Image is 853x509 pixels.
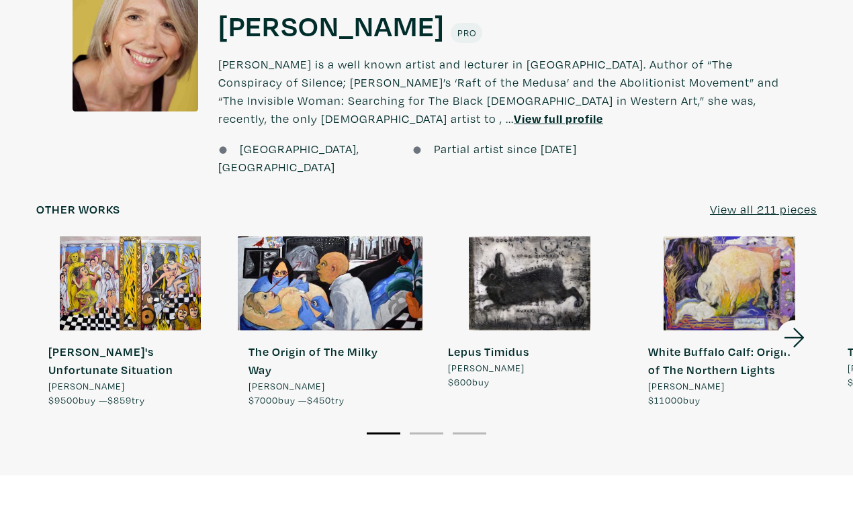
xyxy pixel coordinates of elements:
[453,432,486,434] button: 3 of 3
[710,201,817,217] u: View all 211 pieces
[434,141,577,156] span: Partial artist since [DATE]
[36,236,224,408] a: [PERSON_NAME]'s Unfortunate Situation [PERSON_NAME] $9500buy —$859try
[457,26,476,39] span: Pro
[48,379,125,394] span: [PERSON_NAME]
[48,344,173,377] strong: [PERSON_NAME]'s Unfortunate Situation
[249,344,378,377] strong: The Origin of The Milky Way
[710,200,817,218] a: View all 211 pieces
[636,236,824,408] a: White Buffalo Calf: Origin of The Northern Lights [PERSON_NAME] $11000buy
[48,394,145,406] span: buy — try
[448,344,529,359] strong: Lepus Timidus
[367,432,400,434] button: 1 of 3
[436,236,624,389] a: Lepus Timidus [PERSON_NAME] $600buy
[218,7,445,43] a: [PERSON_NAME]
[36,202,120,217] h6: Other works
[107,394,132,406] span: $859
[514,111,603,126] a: View full profile
[218,141,359,175] span: [GEOGRAPHIC_DATA], [GEOGRAPHIC_DATA]
[448,361,525,375] span: [PERSON_NAME]
[307,394,331,406] span: $450
[249,394,345,406] span: buy — try
[249,394,278,406] span: $7000
[410,432,443,434] button: 2 of 3
[218,43,780,140] p: [PERSON_NAME] is a well known artist and lecturer in [GEOGRAPHIC_DATA]. Author of “The Conspiracy...
[236,236,424,408] a: The Origin of The Milky Way [PERSON_NAME] $7000buy —$450try
[648,394,683,406] span: $11000
[448,375,490,388] span: buy
[648,394,701,406] span: buy
[48,394,79,406] span: $9500
[648,379,725,394] span: [PERSON_NAME]
[648,344,791,377] strong: White Buffalo Calf: Origin of The Northern Lights
[448,375,472,388] span: $600
[249,379,325,394] span: [PERSON_NAME]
